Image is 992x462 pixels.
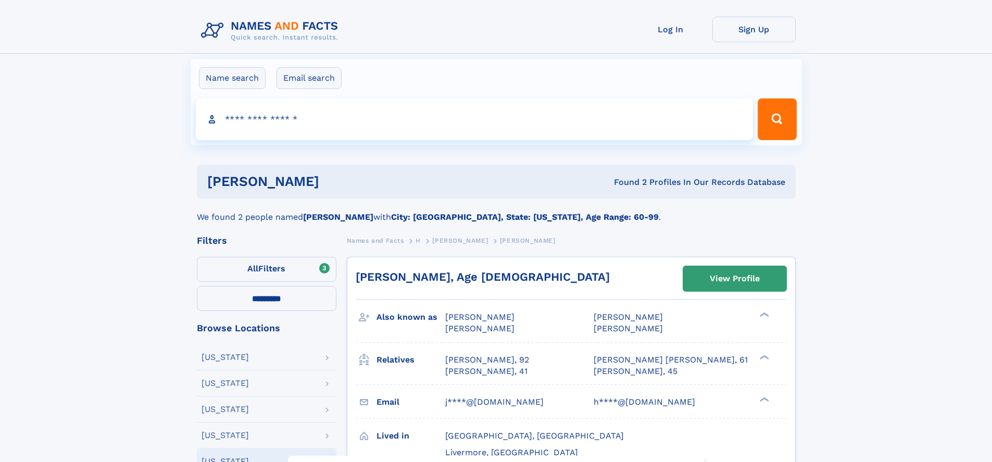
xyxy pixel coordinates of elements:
[712,17,796,42] a: Sign Up
[594,312,663,322] span: [PERSON_NAME]
[757,354,770,360] div: ❯
[500,237,556,244] span: [PERSON_NAME]
[197,257,336,282] label: Filters
[416,237,421,244] span: H
[594,354,748,366] a: [PERSON_NAME] [PERSON_NAME], 61
[207,175,467,188] h1: [PERSON_NAME]
[683,266,786,291] a: View Profile
[202,379,249,388] div: [US_STATE]
[757,311,770,318] div: ❯
[356,270,610,283] a: [PERSON_NAME], Age [DEMOGRAPHIC_DATA]
[445,447,578,457] span: Livermore, [GEOGRAPHIC_DATA]
[467,177,785,188] div: Found 2 Profiles In Our Records Database
[196,98,754,140] input: search input
[202,353,249,361] div: [US_STATE]
[202,405,249,414] div: [US_STATE]
[445,431,624,441] span: [GEOGRAPHIC_DATA], [GEOGRAPHIC_DATA]
[303,212,373,222] b: [PERSON_NAME]
[376,351,445,369] h3: Relatives
[594,323,663,333] span: [PERSON_NAME]
[445,323,514,333] span: [PERSON_NAME]
[376,393,445,411] h3: Email
[432,234,488,247] a: [PERSON_NAME]
[445,366,528,377] a: [PERSON_NAME], 41
[391,212,659,222] b: City: [GEOGRAPHIC_DATA], State: [US_STATE], Age Range: 60-99
[197,17,347,45] img: Logo Names and Facts
[247,264,258,273] span: All
[758,98,796,140] button: Search Button
[757,396,770,403] div: ❯
[594,366,677,377] a: [PERSON_NAME], 45
[202,431,249,440] div: [US_STATE]
[347,234,404,247] a: Names and Facts
[445,312,514,322] span: [PERSON_NAME]
[432,237,488,244] span: [PERSON_NAME]
[445,354,529,366] a: [PERSON_NAME], 92
[197,198,796,223] div: We found 2 people named with .
[277,67,342,89] label: Email search
[710,267,760,291] div: View Profile
[197,323,336,333] div: Browse Locations
[376,308,445,326] h3: Also known as
[416,234,421,247] a: H
[197,236,336,245] div: Filters
[629,17,712,42] a: Log In
[199,67,266,89] label: Name search
[376,427,445,445] h3: Lived in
